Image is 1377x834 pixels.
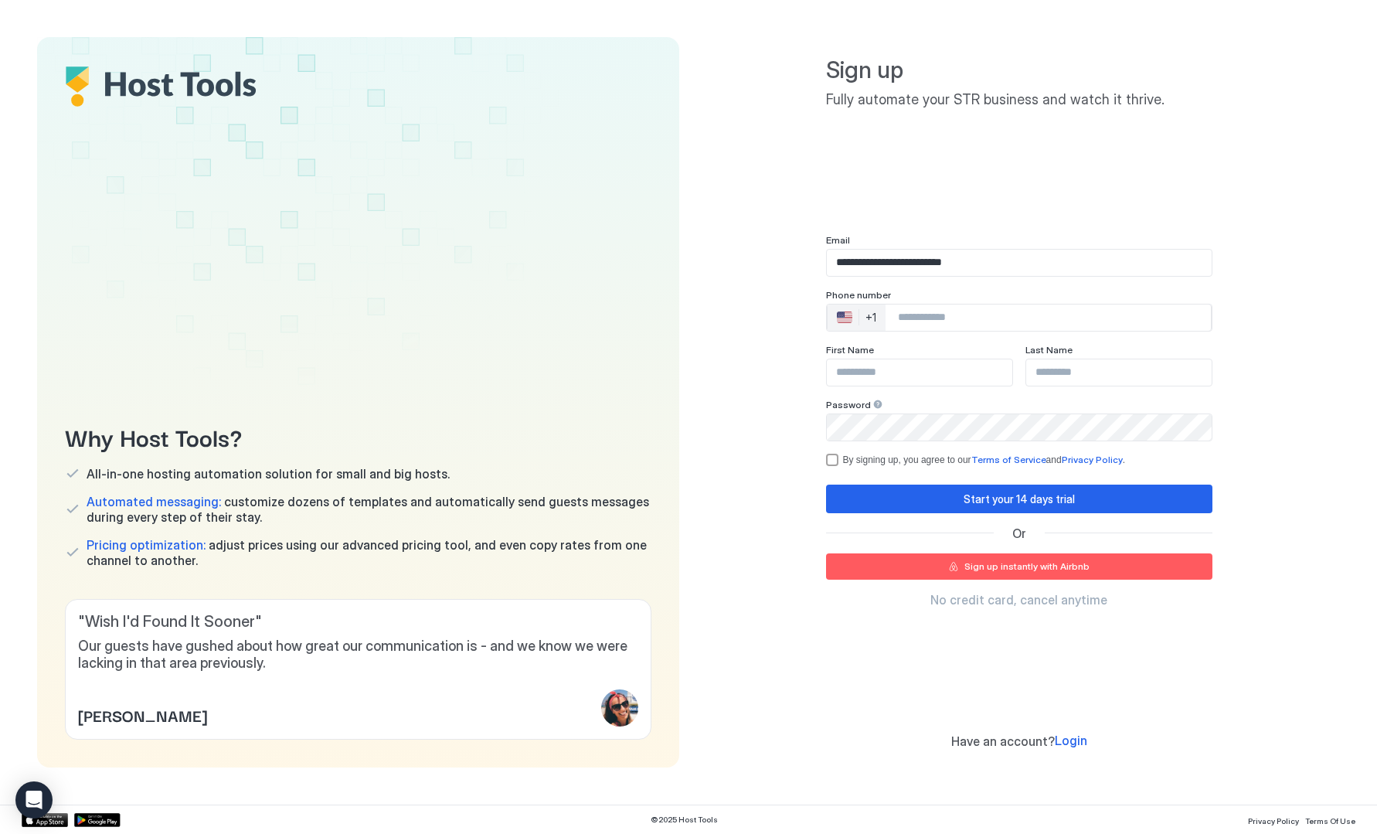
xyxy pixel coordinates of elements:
span: Last Name [1025,344,1073,356]
span: © 2025 Host Tools [651,815,718,825]
span: Or [1012,526,1026,541]
input: Input Field [827,359,1012,386]
a: App Store [22,813,68,827]
span: All-in-one hosting automation solution for small and big hosts. [87,466,450,482]
input: Input Field [1026,359,1212,386]
input: Phone Number input [886,304,1211,332]
span: Email [826,234,850,246]
a: Login [1055,733,1087,749]
div: profile [601,689,638,727]
span: Phone number [826,289,891,301]
span: [PERSON_NAME] [78,703,207,727]
span: Have an account? [951,734,1055,749]
span: Our guests have gushed about how great our communication is - and we know we were lacking in that... [78,638,638,672]
div: Start your 14 days trial [964,491,1075,507]
span: " Wish I'd Found It Sooner " [78,612,638,631]
input: Input Field [827,414,1212,441]
div: Sign up instantly with Airbnb [964,560,1090,574]
a: Privacy Policy [1248,812,1299,828]
div: +1 [865,311,876,325]
span: Sign up [826,56,1212,85]
span: Pricing optimization: [87,537,206,553]
span: Fully automate your STR business and watch it thrive. [826,91,1212,109]
a: Terms Of Use [1305,812,1355,828]
button: Start your 14 days trial [826,485,1212,513]
a: Privacy Policy [1062,454,1123,465]
span: Why Host Tools? [65,419,651,454]
span: Privacy Policy [1248,816,1299,825]
a: Google Play Store [74,813,121,827]
span: Terms Of Use [1305,816,1355,825]
span: Automated messaging: [87,494,221,509]
a: Terms of Service [971,454,1046,465]
div: Open Intercom Messenger [15,781,53,819]
span: adjust prices using our advanced pricing tool, and even copy rates from one channel to another. [87,537,651,568]
span: Password [826,399,871,410]
div: termsPrivacy [826,454,1212,466]
span: First Name [826,344,874,356]
span: customize dozens of templates and automatically send guests messages during every step of their s... [87,494,651,525]
div: By signing up, you agree to our and . [843,454,1212,465]
div: Countries button [828,305,886,331]
span: Login [1055,733,1087,748]
div: 🇺🇸 [837,308,852,327]
span: No credit card, cancel anytime [930,592,1107,608]
button: Sign up instantly with Airbnb [826,553,1212,580]
input: Input Field [827,250,1212,276]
